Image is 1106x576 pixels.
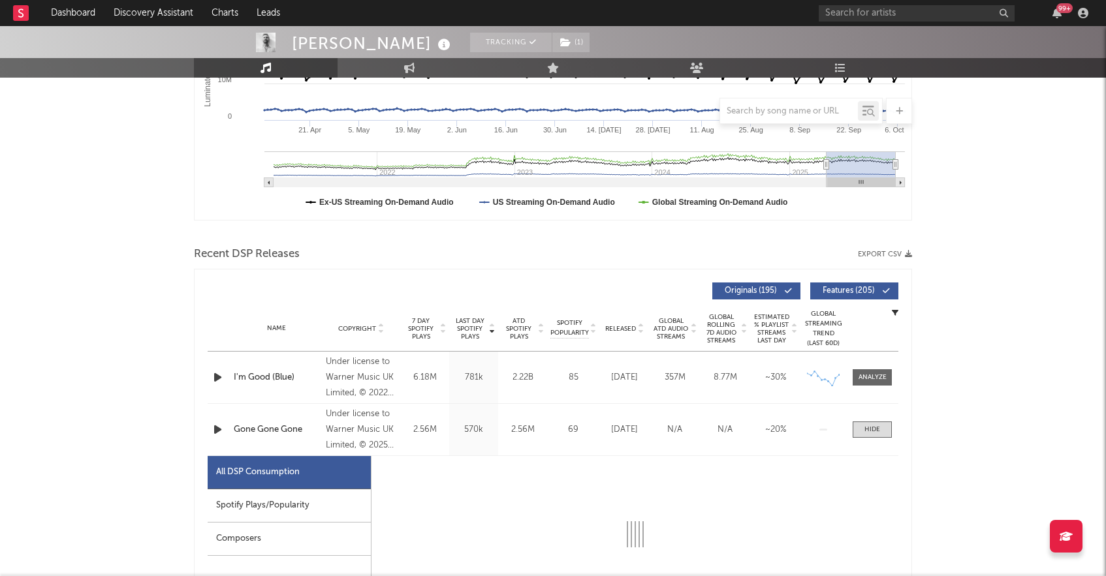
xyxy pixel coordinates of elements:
div: 6.18M [403,371,446,384]
div: 8.77M [703,371,747,384]
text: 2. Jun [447,126,467,134]
div: 570k [452,423,495,436]
text: 19. May [395,126,421,134]
div: 69 [550,423,596,436]
span: 7 Day Spotify Plays [403,317,438,341]
a: Gone Gone Gone [234,423,319,436]
text: 21. Apr [298,126,321,134]
div: Name [234,324,319,333]
text: 14. [DATE] [586,126,621,134]
span: Copyright [338,325,376,333]
text: 30. Jun [543,126,567,134]
div: Composers [208,523,371,556]
span: Last Day Spotify Plays [452,317,487,341]
a: I'm Good (Blue) [234,371,319,384]
text: 5. May [348,126,370,134]
div: N/A [703,423,747,436]
text: Global Streaming On-Demand Audio [652,198,788,207]
button: Tracking [470,33,552,52]
span: Global ATD Audio Streams [653,317,689,341]
button: Features(205) [810,282,898,299]
text: US Streaming On-Demand Audio [493,198,615,207]
button: Export CSV [858,250,912,258]
div: All DSP Consumption [216,464,300,480]
div: All DSP Consumption [208,456,371,489]
button: (1) [552,33,590,52]
div: N/A [653,423,697,436]
div: [DATE] [603,423,646,436]
div: Under license to Warner Music UK Limited, © 2025 What A DJ Ltd [326,406,397,453]
span: Features ( 205 ) [819,287,879,295]
span: Recent DSP Releases [194,247,300,262]
text: 6. Oct [885,126,904,134]
span: ( 1 ) [552,33,590,52]
input: Search by song name or URL [720,106,858,117]
text: 22. Sep [836,126,861,134]
text: Ex-US Streaming On-Demand Audio [319,198,454,207]
div: 85 [550,371,596,384]
div: 2.56M [501,423,544,436]
div: Spotify Plays/Popularity [208,489,371,523]
text: 25. Aug [738,126,763,134]
div: 2.56M [403,423,446,436]
div: 2.22B [501,371,544,384]
button: 99+ [1052,8,1062,18]
div: Under license to Warner Music UK Limited, © 2022 What A DJ Ltd [326,354,397,401]
text: 11. Aug [689,126,714,134]
span: Originals ( 195 ) [721,287,781,295]
div: 781k [452,371,495,384]
span: Global Rolling 7D Audio Streams [703,313,739,344]
span: Estimated % Playlist Streams Last Day [753,313,789,344]
div: [DATE] [603,371,646,384]
span: Spotify Popularity [550,318,589,338]
text: 16. Jun [494,126,518,134]
div: [PERSON_NAME] [292,33,454,54]
div: 357M [653,371,697,384]
text: 8. Sep [789,126,810,134]
span: ATD Spotify Plays [501,317,536,341]
input: Search for artists [819,5,1015,22]
div: ~ 20 % [753,423,797,436]
text: 28. [DATE] [636,126,671,134]
span: Released [605,325,636,333]
div: 99 + [1056,3,1073,13]
div: ~ 30 % [753,371,797,384]
button: Originals(195) [712,282,800,299]
text: 10M [218,76,232,83]
div: Global Streaming Trend (Last 60D) [804,309,843,348]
